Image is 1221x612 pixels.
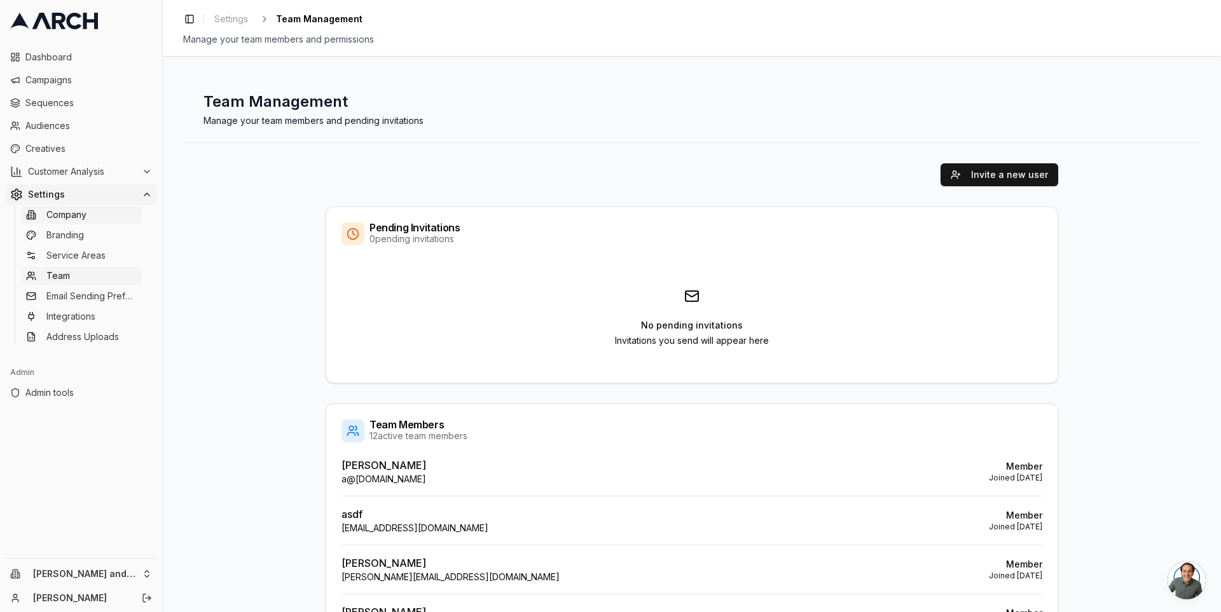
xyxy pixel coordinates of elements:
[989,558,1042,571] p: Member
[25,97,152,109] span: Sequences
[989,571,1042,581] p: Joined [DATE]
[28,188,137,201] span: Settings
[203,92,1180,112] h1: Team Management
[21,287,142,305] a: Email Sending Preferences
[369,430,467,442] div: 12 active team members
[5,184,157,205] button: Settings
[21,247,142,264] a: Service Areas
[989,473,1042,483] p: Joined [DATE]
[341,571,560,583] p: [PERSON_NAME][EMAIL_ADDRESS][DOMAIN_NAME]
[369,419,467,430] div: Team Members
[989,522,1042,532] p: Joined [DATE]
[341,507,488,522] p: asdf
[369,233,460,245] div: 0 pending invitations
[183,33,1201,46] div: Manage your team members and permissions
[5,383,157,403] a: Admin tools
[5,70,157,90] a: Campaigns
[21,206,142,224] a: Company
[276,13,362,25] span: Team Management
[341,458,426,473] p: [PERSON_NAME]
[5,47,157,67] a: Dashboard
[46,249,106,262] span: Service Areas
[5,564,157,584] button: [PERSON_NAME] and Sons
[25,119,152,132] span: Audiences
[33,592,128,604] a: [PERSON_NAME]
[214,13,248,25] span: Settings
[641,319,743,332] p: No pending invitations
[21,267,142,285] a: Team
[941,163,1058,186] button: Invite a new user
[25,386,152,399] span: Admin tools
[25,51,152,64] span: Dashboard
[28,165,137,178] span: Customer Analysis
[5,161,157,182] button: Customer Analysis
[21,308,142,325] a: Integrations
[46,310,95,323] span: Integrations
[341,473,426,486] p: a@[DOMAIN_NAME]
[46,208,86,221] span: Company
[369,222,460,233] div: Pending Invitations
[341,555,560,571] p: [PERSON_NAME]
[138,589,156,607] button: Log out
[5,93,157,113] a: Sequences
[203,114,1180,127] p: Manage your team members and pending invitations
[25,74,152,86] span: Campaigns
[46,290,137,303] span: Email Sending Preferences
[209,10,362,28] nav: breadcrumb
[25,142,152,155] span: Creatives
[5,362,157,383] div: Admin
[5,116,157,136] a: Audiences
[46,330,119,343] span: Address Uploads
[1168,561,1206,599] a: Open chat
[46,269,70,282] span: Team
[21,226,142,244] a: Branding
[33,568,137,580] span: [PERSON_NAME] and Sons
[341,522,488,534] p: [EMAIL_ADDRESS][DOMAIN_NAME]
[5,139,157,159] a: Creatives
[615,334,769,347] p: Invitations you send will appear here
[989,509,1042,522] p: Member
[21,328,142,346] a: Address Uploads
[46,229,84,241] span: Branding
[989,460,1042,473] p: Member
[209,10,253,28] a: Settings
